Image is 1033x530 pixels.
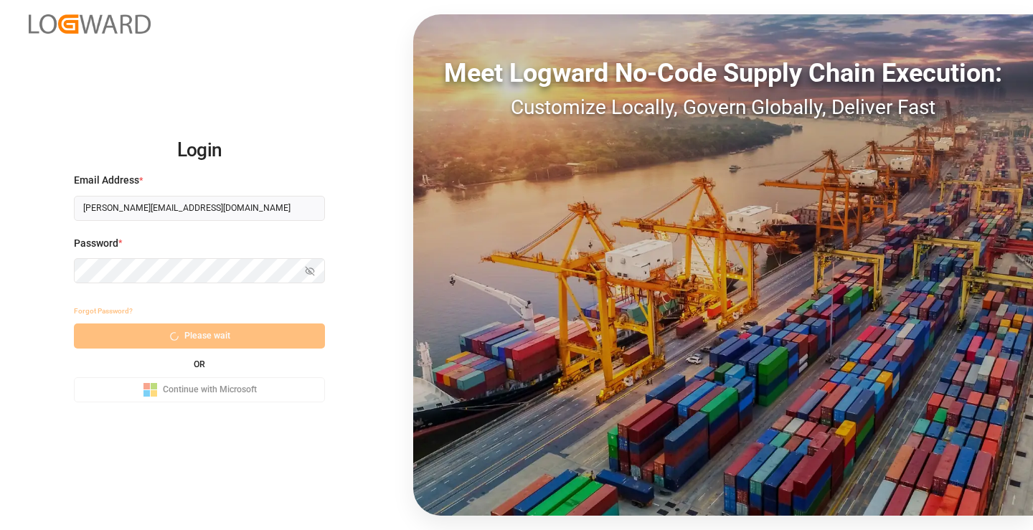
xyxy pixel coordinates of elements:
[413,54,1033,93] div: Meet Logward No-Code Supply Chain Execution:
[413,93,1033,123] div: Customize Locally, Govern Globally, Deliver Fast
[74,196,325,221] input: Enter your email
[74,128,325,174] h2: Login
[194,360,205,369] small: OR
[74,173,139,188] span: Email Address
[29,14,151,34] img: Logward_new_orange.png
[74,236,118,251] span: Password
